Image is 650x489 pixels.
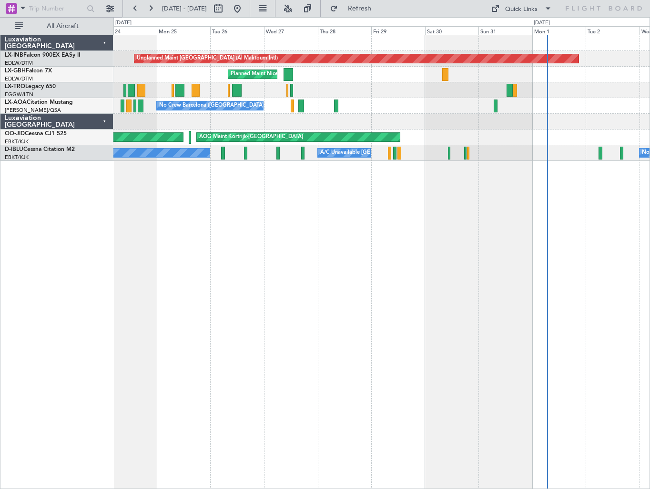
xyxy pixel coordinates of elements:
[115,19,132,27] div: [DATE]
[586,26,640,35] div: Tue 2
[5,154,29,161] a: EBKT/KJK
[340,5,380,12] span: Refresh
[210,26,264,35] div: Tue 26
[5,68,52,74] a: LX-GBHFalcon 7X
[162,4,207,13] span: [DATE] - [DATE]
[29,1,84,16] input: Trip Number
[5,91,33,98] a: EGGW/LTN
[505,5,538,14] div: Quick Links
[5,68,26,74] span: LX-GBH
[371,26,425,35] div: Fri 29
[5,131,67,137] a: OO-JIDCessna CJ1 525
[159,99,265,113] div: No Crew Barcelona ([GEOGRAPHIC_DATA])
[5,100,73,105] a: LX-AOACitation Mustang
[5,52,80,58] a: LX-INBFalcon 900EX EASy II
[5,107,61,114] a: [PERSON_NAME]/QSA
[103,26,157,35] div: Sun 24
[486,1,557,16] button: Quick Links
[318,26,372,35] div: Thu 28
[199,130,303,144] div: AOG Maint Kortrijk-[GEOGRAPHIC_DATA]
[5,147,75,152] a: D-IBLUCessna Citation M2
[10,19,103,34] button: All Aircraft
[25,23,101,30] span: All Aircraft
[5,100,27,105] span: LX-AOA
[320,146,472,160] div: A/C Unavailable [GEOGRAPHIC_DATA]-[GEOGRAPHIC_DATA]
[325,1,383,16] button: Refresh
[137,51,278,66] div: Unplanned Maint [GEOGRAPHIC_DATA] (Al Maktoum Intl)
[5,84,56,90] a: LX-TROLegacy 650
[264,26,318,35] div: Wed 27
[534,19,550,27] div: [DATE]
[5,60,33,67] a: EDLW/DTM
[5,147,23,152] span: D-IBLU
[231,67,337,81] div: Planned Maint Nice ([GEOGRAPHIC_DATA])
[532,26,586,35] div: Mon 1
[5,52,23,58] span: LX-INB
[5,138,29,145] a: EBKT/KJK
[5,131,25,137] span: OO-JID
[478,26,532,35] div: Sun 31
[425,26,479,35] div: Sat 30
[157,26,211,35] div: Mon 25
[5,84,25,90] span: LX-TRO
[5,75,33,82] a: EDLW/DTM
